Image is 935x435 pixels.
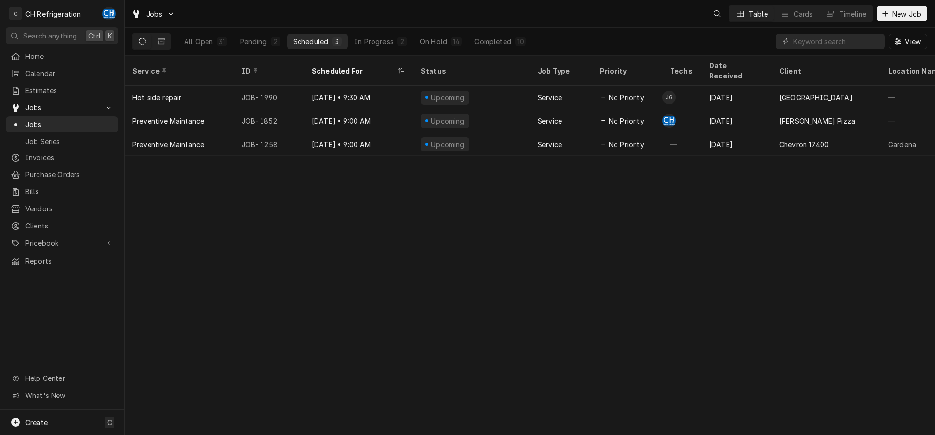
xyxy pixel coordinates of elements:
[6,235,118,251] a: Go to Pricebook
[888,139,916,150] div: Gardena
[793,34,880,49] input: Keyword search
[25,102,99,113] span: Jobs
[6,167,118,183] a: Purchase Orders
[662,114,676,128] div: CH
[538,139,562,150] div: Service
[609,116,644,126] span: No Priority
[9,7,22,20] div: C
[23,31,77,41] span: Search anything
[6,218,118,234] a: Clients
[662,114,676,128] div: Chris Hiraga's Avatar
[701,86,771,109] div: [DATE]
[304,132,413,156] div: [DATE] • 9:00 AM
[794,9,813,19] div: Cards
[6,370,118,386] a: Go to Help Center
[242,66,294,76] div: ID
[517,37,524,47] div: 10
[430,116,466,126] div: Upcoming
[25,68,113,78] span: Calendar
[293,37,328,47] div: Scheduled
[25,85,113,95] span: Estimates
[6,201,118,217] a: Vendors
[234,109,304,132] div: JOB-1852
[609,93,644,103] span: No Priority
[6,133,118,150] a: Job Series
[132,139,204,150] div: Preventive Maintance
[538,116,562,126] div: Service
[108,31,112,41] span: K
[889,34,927,49] button: View
[779,93,853,103] div: [GEOGRAPHIC_DATA]
[6,116,118,132] a: Jobs
[6,150,118,166] a: Invoices
[779,66,871,76] div: Client
[662,91,676,104] div: JG
[662,91,676,104] div: Josh Galindo's Avatar
[184,37,213,47] div: All Open
[304,109,413,132] div: [DATE] • 9:00 AM
[25,136,113,147] span: Job Series
[304,86,413,109] div: [DATE] • 9:30 AM
[234,86,304,109] div: JOB-1990
[709,60,762,81] div: Date Received
[312,66,395,76] div: Scheduled For
[609,139,644,150] span: No Priority
[6,82,118,98] a: Estimates
[453,37,460,47] div: 14
[88,31,101,41] span: Ctrl
[132,66,224,76] div: Service
[25,221,113,231] span: Clients
[6,253,118,269] a: Reports
[779,139,829,150] div: Chevron 17400
[234,132,304,156] div: JOB-1258
[399,37,405,47] div: 2
[132,93,181,103] div: Hot side repair
[25,119,113,130] span: Jobs
[107,417,112,428] span: C
[710,6,725,21] button: Open search
[600,66,653,76] div: Priority
[538,66,584,76] div: Job Type
[877,6,927,21] button: New Job
[6,387,118,403] a: Go to What's New
[273,37,279,47] div: 2
[701,109,771,132] div: [DATE]
[662,132,701,156] div: —
[25,418,48,427] span: Create
[420,37,447,47] div: On Hold
[890,9,923,19] span: New Job
[128,6,179,22] a: Go to Jobs
[839,9,866,19] div: Timeline
[25,204,113,214] span: Vendors
[25,238,99,248] span: Pricebook
[903,37,923,47] span: View
[779,116,855,126] div: [PERSON_NAME] Pizza
[25,51,113,61] span: Home
[25,9,81,19] div: CH Refrigeration
[701,132,771,156] div: [DATE]
[421,66,520,76] div: Status
[670,66,693,76] div: Techs
[6,48,118,64] a: Home
[538,93,562,103] div: Service
[749,9,768,19] div: Table
[25,256,113,266] span: Reports
[25,373,112,383] span: Help Center
[102,7,116,20] div: CH
[240,37,267,47] div: Pending
[355,37,393,47] div: In Progress
[132,116,204,126] div: Preventive Maintance
[334,37,340,47] div: 3
[6,99,118,115] a: Go to Jobs
[25,390,112,400] span: What's New
[25,152,113,163] span: Invoices
[25,170,113,180] span: Purchase Orders
[25,187,113,197] span: Bills
[6,184,118,200] a: Bills
[102,7,116,20] div: Chris Hiraga's Avatar
[430,139,466,150] div: Upcoming
[474,37,511,47] div: Completed
[430,93,466,103] div: Upcoming
[219,37,225,47] div: 31
[6,27,118,44] button: Search anythingCtrlK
